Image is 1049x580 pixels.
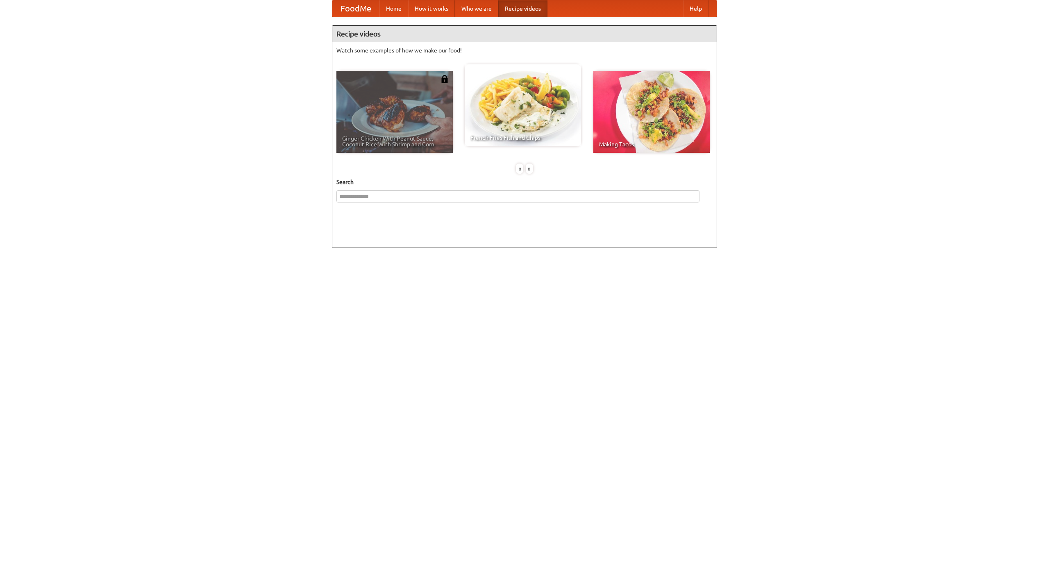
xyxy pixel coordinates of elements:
a: FoodMe [332,0,379,17]
a: Home [379,0,408,17]
span: French Fries Fish and Chips [470,135,575,141]
div: « [516,164,523,174]
span: Making Tacos [599,141,704,147]
h4: Recipe videos [332,26,717,42]
a: Who we are [455,0,498,17]
img: 483408.png [440,75,449,83]
a: How it works [408,0,455,17]
a: French Fries Fish and Chips [465,64,581,146]
h5: Search [336,178,713,186]
p: Watch some examples of how we make our food! [336,46,713,55]
a: Recipe videos [498,0,547,17]
div: » [526,164,533,174]
a: Making Tacos [593,71,710,153]
a: Help [683,0,708,17]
